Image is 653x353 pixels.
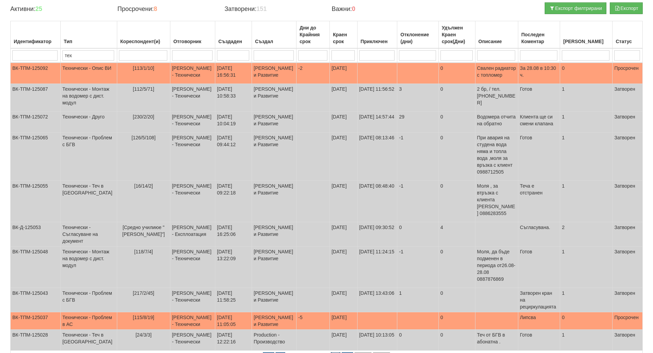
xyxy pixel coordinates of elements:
td: ВК-Д-125053 [11,222,61,247]
th: Статус: No sort applied, activate to apply an ascending sort [613,21,643,49]
td: Технически - Опис ВИ [60,63,117,84]
td: 0 [438,112,475,133]
td: ВК-ТПМ-125043 [11,288,61,312]
b: 0 [352,5,355,12]
th: Приключен: No sort applied, activate to apply an ascending sort [357,21,397,49]
td: [PERSON_NAME] и Развитие [252,222,297,247]
td: [PERSON_NAME] - Технически [170,112,215,133]
div: Отклонение (дни) [399,30,437,46]
h4: Затворени: [225,6,321,13]
td: ВК-ТПМ-125055 [11,181,61,222]
h4: Просрочени: [117,6,214,13]
td: ВК-ТПМ-125028 [11,330,61,351]
td: Технически - Теч в [GEOGRAPHIC_DATA] [60,181,117,222]
td: 0 [560,312,613,330]
div: Кореспондент(и) [119,37,168,46]
td: ВК-ТПМ-125048 [11,247,61,288]
td: 4 [438,222,475,247]
span: [Средно училиюе "[PERSON_NAME]"] [122,225,165,237]
p: Водомера отчита на обратно [477,113,516,127]
span: Клиента ще си смени клапана [520,114,553,126]
td: 0 [438,312,475,330]
span: Липсва [520,315,536,320]
td: Затворен [613,181,643,222]
span: [118/7/4] [134,249,153,254]
p: Моля, да бъде подменен в периода от26.08-28.08 0887876869 [477,248,516,282]
span: [217/2/45] [133,290,154,296]
td: [PERSON_NAME] и Развитие [252,84,297,112]
b: 25 [35,5,42,12]
span: -5 [298,315,302,320]
button: Експорт [610,2,643,14]
td: [PERSON_NAME] - Технически [170,63,215,84]
td: 2 [560,222,613,247]
td: [DATE] 12:22:16 [215,330,252,351]
b: 151 [256,5,267,12]
td: 1 [397,288,439,312]
span: [113/1/10] [133,65,154,71]
p: При авария на студена вода няма и топла вода ,моля за връзка с клиент 0988712505 [477,134,516,175]
td: Технически - Друго [60,112,117,133]
th: Краен срок: No sort applied, activate to apply an ascending sort [330,21,357,49]
td: Просрочен [613,312,643,330]
td: [DATE] [330,288,357,312]
td: Технически - Проблем в АС [60,312,117,330]
td: [DATE] 11:05:05 [215,312,252,330]
th: Отговорник: No sort applied, activate to apply an ascending sort [170,21,215,49]
td: [DATE] [330,112,357,133]
td: [DATE] 11:56:52 [357,84,397,112]
td: Затворен [613,133,643,181]
td: Технически - Съгласуване на документ [60,222,117,247]
div: Отговорник [172,37,213,46]
td: [PERSON_NAME] и Развитие [252,247,297,288]
td: -1 [397,247,439,288]
p: Свален радиатор с топломер [477,65,516,78]
td: [DATE] [330,133,357,181]
td: 1 [560,330,613,351]
td: [DATE] 08:48:40 [357,181,397,222]
td: [PERSON_NAME] и Развитие [252,288,297,312]
td: 0 [438,181,475,222]
td: Затворен [613,247,643,288]
td: 1 [560,247,613,288]
button: Експорт филтрирани [545,2,606,14]
td: [DATE] [330,330,357,351]
td: 3 [397,84,439,112]
td: Технически - Теч в [GEOGRAPHIC_DATA] [60,330,117,351]
td: 0 [397,330,439,351]
td: 1 [560,181,613,222]
p: 2 бр, / тел. [PHONE_NUMBER] [477,86,516,106]
td: [DATE] [330,84,357,112]
td: [PERSON_NAME] и Развитие [252,112,297,133]
th: Тип: No sort applied, activate to apply an ascending sort [60,21,117,49]
td: [PERSON_NAME] и Развитие [252,133,297,181]
span: Готов [520,249,532,254]
td: [PERSON_NAME] и Развитие [252,312,297,330]
td: 1 [560,84,613,112]
th: Кореспондент(и): No sort applied, activate to apply an ascending sort [117,21,170,49]
td: [DATE] 09:22:18 [215,181,252,222]
th: Създаден: No sort applied, activate to apply an ascending sort [215,21,252,49]
td: 0 [560,63,613,84]
span: Съгласувана. [520,225,550,230]
h4: Важни: [331,6,428,13]
td: Просрочен [613,63,643,84]
td: [DATE] [330,222,357,247]
td: ВК-ТПМ-125072 [11,112,61,133]
td: Технически - Проблем с БГВ [60,133,117,181]
div: Създаден [217,37,250,46]
td: 0 [438,63,475,84]
td: Затворен [613,222,643,247]
td: [DATE] [330,181,357,222]
span: За 28.08 в 10:30 ч. [520,65,556,78]
span: [115/8/19] [133,315,154,320]
span: Затворен кран на рециркулацията [520,290,556,310]
div: Удължен Краен срок(Дни) [440,23,473,46]
td: Технически - Проблем с БГВ [60,288,117,312]
td: Затворен [613,288,643,312]
td: -1 [397,181,439,222]
div: Последен Коментар [520,30,558,46]
td: [DATE] 11:58:25 [215,288,252,312]
td: 0 [438,288,475,312]
td: [DATE] 10:58:33 [215,84,252,112]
